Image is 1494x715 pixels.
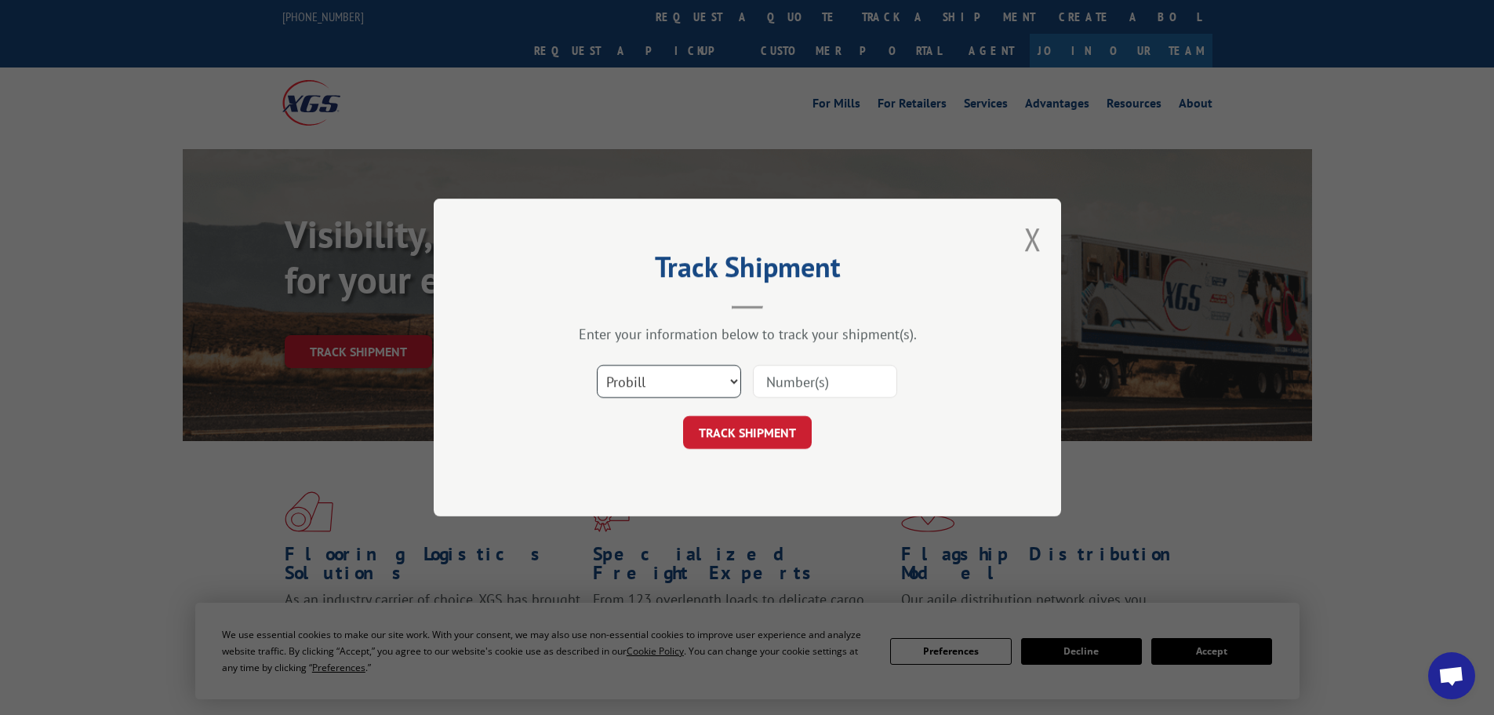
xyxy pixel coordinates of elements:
[683,416,812,449] button: TRACK SHIPMENT
[512,325,983,343] div: Enter your information below to track your shipment(s).
[753,365,897,398] input: Number(s)
[1428,652,1475,699] div: Open chat
[512,256,983,286] h2: Track Shipment
[1024,218,1041,260] button: Close modal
